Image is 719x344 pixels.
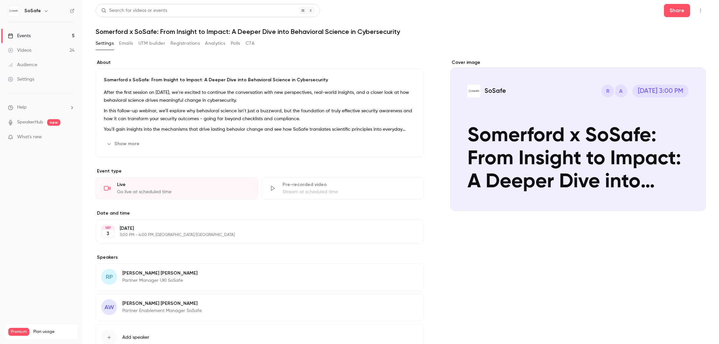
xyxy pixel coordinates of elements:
[283,181,416,188] div: Pre-recorded video
[104,125,416,133] p: You'll gain insights into the mechanisms that drive lasting behavior change and see how SoSafe tr...
[170,38,200,49] button: Registrations
[67,134,75,140] iframe: Noticeable Trigger
[122,277,197,284] p: Partner Manager UKI SoSafe
[33,329,74,334] span: Plan usage
[117,181,250,188] div: Live
[96,28,706,36] h1: Somerford x SoSafe: From Insight to Impact: A Deeper Dive into Behavioral Science in Cybersecurity
[104,89,416,104] p: After the first session on [DATE], we're excited to continue the conversation with new perspectiv...
[120,232,389,238] p: 3:00 PM - 4:00 PM, [GEOGRAPHIC_DATA]/[GEOGRAPHIC_DATA]
[120,225,389,232] p: [DATE]
[104,77,416,83] p: Somerford x SoSafe: From Insight to Impact: A Deeper Dive into Behavioral Science in Cybersecurity
[96,254,424,261] label: Speakers
[261,177,424,199] div: Pre-recorded videoStream at scheduled time
[96,263,424,291] div: RP[PERSON_NAME] [PERSON_NAME]Partner Manager UKI SoSafe
[102,225,114,230] div: SEP
[122,307,202,314] p: Partner Enablement Manager SoSafe
[104,139,143,149] button: Show more
[17,134,42,141] span: What's new
[105,303,114,312] span: AW
[96,210,424,217] label: Date and time
[205,38,225,49] button: Analytics
[24,8,41,14] h6: SoSafe
[8,104,75,111] li: help-dropdown-opener
[104,107,416,123] p: In this follow-up webinar, we’ll explore why behavioral science isn’t just a buzzword, but the fo...
[122,300,202,307] p: [PERSON_NAME] [PERSON_NAME]
[138,38,165,49] button: UTM builder
[96,168,424,174] p: Event type
[231,38,240,49] button: Polls
[101,7,167,14] div: Search for videos or events
[96,177,258,199] div: LiveGo live at scheduled time
[106,273,113,281] span: RP
[96,294,424,321] div: AW[PERSON_NAME] [PERSON_NAME]Partner Enablement Manager SoSafe
[246,38,255,49] button: CTA
[8,6,19,16] img: SoSafe
[96,59,424,66] label: About
[96,38,114,49] button: Settings
[47,119,60,126] span: new
[450,59,706,66] label: Cover image
[8,328,29,336] span: Premium
[122,334,149,341] span: Add speaker
[106,230,109,237] p: 3
[8,47,31,54] div: Videos
[8,62,37,68] div: Audience
[122,270,197,277] p: [PERSON_NAME] [PERSON_NAME]
[8,33,31,39] div: Events
[17,119,43,126] a: SpeakerHub
[283,189,416,195] div: Stream at scheduled time
[664,4,690,17] button: Share
[8,76,34,83] div: Settings
[119,38,133,49] button: Emails
[117,189,250,195] div: Go live at scheduled time
[450,59,706,211] section: Cover image
[17,104,27,111] span: Help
